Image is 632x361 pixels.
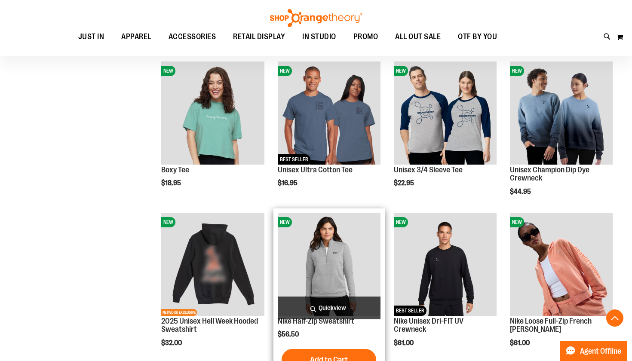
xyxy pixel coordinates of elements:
[161,213,264,315] img: 2025 Hell Week Hooded Sweatshirt
[394,179,415,187] span: $22.95
[278,317,354,325] a: Nike Half-Zip Sweatshirt
[273,57,385,209] div: product
[278,61,380,165] a: Unisex Ultra Cotton TeeNEWBEST SELLER
[510,61,613,165] a: Unisex Champion Dip Dye CrewneckNEW
[510,339,531,347] span: $61.00
[161,339,183,347] span: $32.00
[278,165,353,174] a: Unisex Ultra Cotton Tee
[353,27,378,46] span: PROMO
[510,66,524,76] span: NEW
[394,217,408,227] span: NEW
[278,213,380,315] img: Nike Half-Zip Sweatshirt
[394,317,463,334] a: Nike Unisex Dri-FIT UV Crewneck
[510,188,532,196] span: $44.95
[394,213,497,317] a: Nike Unisex Dri-FIT UV CrewneckNEWBEST SELLER
[278,297,380,319] a: Quickview
[506,57,617,217] div: product
[394,339,415,347] span: $61.00
[161,165,189,174] a: Boxy Tee
[161,61,264,165] a: Boxy TeeNEW
[157,57,268,209] div: product
[278,179,299,187] span: $16.95
[510,317,592,334] a: Nike Loose Full-Zip French [PERSON_NAME]
[233,27,285,46] span: RETAIL DISPLAY
[269,9,363,27] img: Shop Orangetheory
[394,66,408,76] span: NEW
[278,330,300,338] span: $56.50
[169,27,216,46] span: ACCESSORIES
[458,27,497,46] span: OTF BY YOU
[394,61,497,165] a: Unisex 3/4 Sleeve TeeNEW
[161,66,175,76] span: NEW
[161,317,258,334] a: 2025 Unisex Hell Week Hooded Sweatshirt
[161,61,264,164] img: Boxy Tee
[510,217,524,227] span: NEW
[78,27,104,46] span: JUST IN
[394,213,497,315] img: Nike Unisex Dri-FIT UV Crewneck
[510,213,613,317] a: Nike Loose Full-Zip French Terry HoodieNEW
[580,347,621,355] span: Agent Offline
[121,27,151,46] span: APPAREL
[606,309,623,327] button: Back To Top
[302,27,336,46] span: IN STUDIO
[278,61,380,164] img: Unisex Ultra Cotton Tee
[394,165,463,174] a: Unisex 3/4 Sleeve Tee
[161,179,182,187] span: $18.95
[278,217,292,227] span: NEW
[510,213,613,315] img: Nike Loose Full-Zip French Terry Hoodie
[394,61,497,164] img: Unisex 3/4 Sleeve Tee
[395,27,441,46] span: ALL OUT SALE
[560,341,627,361] button: Agent Offline
[278,66,292,76] span: NEW
[161,309,197,316] span: NETWORK EXCLUSIVE
[278,213,380,317] a: Nike Half-Zip SweatshirtNEW
[394,306,426,316] span: BEST SELLER
[390,57,501,209] div: product
[161,213,264,317] a: 2025 Hell Week Hooded SweatshirtNEWNETWORK EXCLUSIVE
[161,217,175,227] span: NEW
[278,154,310,165] span: BEST SELLER
[510,61,613,164] img: Unisex Champion Dip Dye Crewneck
[510,165,589,183] a: Unisex Champion Dip Dye Crewneck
